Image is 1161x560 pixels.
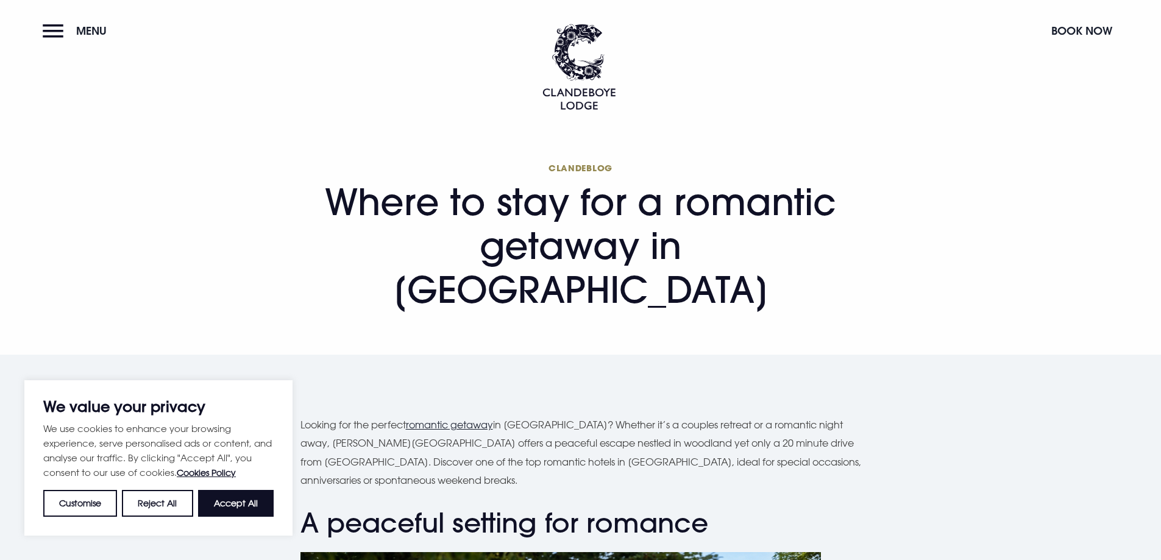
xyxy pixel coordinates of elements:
[198,490,274,517] button: Accept All
[300,416,861,490] p: Looking for the perfect in [GEOGRAPHIC_DATA]? Whether it’s a couples retreat or a romantic night ...
[300,162,861,174] span: Clandeblog
[24,380,293,536] div: We value your privacy
[76,24,107,38] span: Menu
[1045,18,1118,44] button: Book Now
[177,467,236,478] a: Cookies Policy
[300,507,861,539] h2: A peaceful setting for romance
[43,490,117,517] button: Customise
[542,24,616,110] img: Clandeboye Lodge
[43,18,113,44] button: Menu
[43,421,274,480] p: We use cookies to enhance your browsing experience, serve personalised ads or content, and analys...
[43,399,274,414] p: We value your privacy
[122,490,193,517] button: Reject All
[406,419,493,431] a: romantic getaway
[300,162,861,311] h1: Where to stay for a romantic getaway in [GEOGRAPHIC_DATA]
